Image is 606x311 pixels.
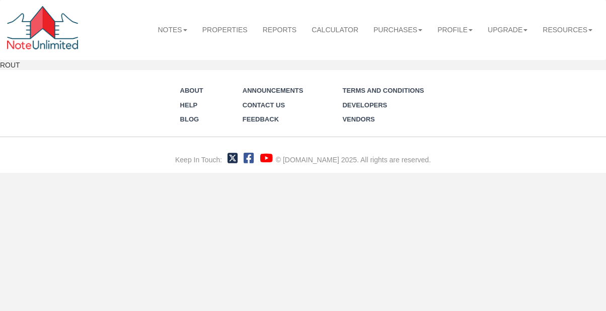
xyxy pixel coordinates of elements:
[342,87,424,94] a: Terms and Conditions
[535,19,600,41] a: Resources
[243,101,285,109] a: Contact Us
[342,101,387,109] a: Developers
[243,87,304,94] a: Announcements
[366,19,430,41] a: Purchases
[342,115,374,123] a: Vendors
[276,155,431,165] div: © [DOMAIN_NAME] 2025. All rights are reserved.
[304,19,366,41] a: Calculator
[255,19,304,41] a: Reports
[180,115,199,123] a: Blog
[243,115,279,123] a: Feedback
[180,87,203,94] a: About
[195,19,255,41] a: Properties
[180,101,198,109] a: Help
[480,19,535,41] a: Upgrade
[175,155,222,165] div: Keep In Touch:
[430,19,480,41] a: Profile
[150,19,194,41] a: Notes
